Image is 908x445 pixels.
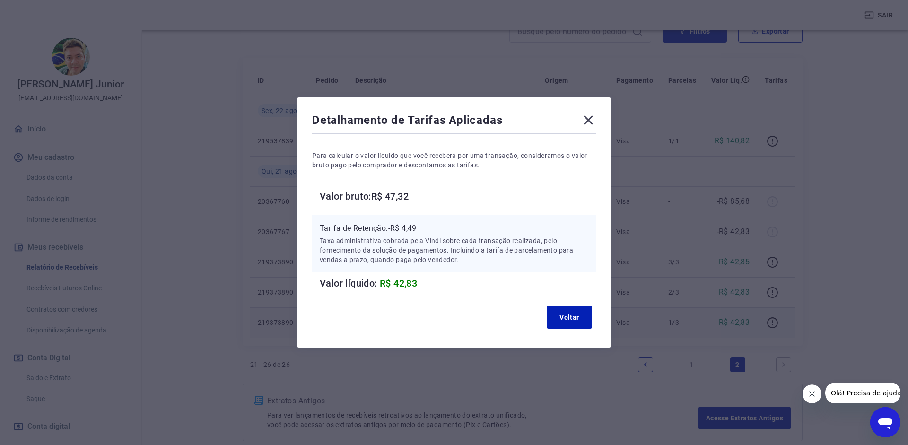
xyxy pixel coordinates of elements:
iframe: Botão para abrir a janela de mensagens [870,407,900,437]
iframe: Mensagem da empresa [825,383,900,403]
h6: Valor bruto: R$ 47,32 [320,189,596,204]
h6: Valor líquido: [320,276,596,291]
span: R$ 42,83 [380,278,417,289]
button: Voltar [547,306,592,329]
div: Detalhamento de Tarifas Aplicadas [312,113,596,131]
iframe: Fechar mensagem [803,384,821,403]
p: Para calcular o valor líquido que você receberá por uma transação, consideramos o valor bruto pag... [312,151,596,170]
p: Taxa administrativa cobrada pela Vindi sobre cada transação realizada, pelo fornecimento da soluç... [320,236,588,264]
p: Tarifa de Retenção: -R$ 4,49 [320,223,588,234]
span: Olá! Precisa de ajuda? [6,7,79,14]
